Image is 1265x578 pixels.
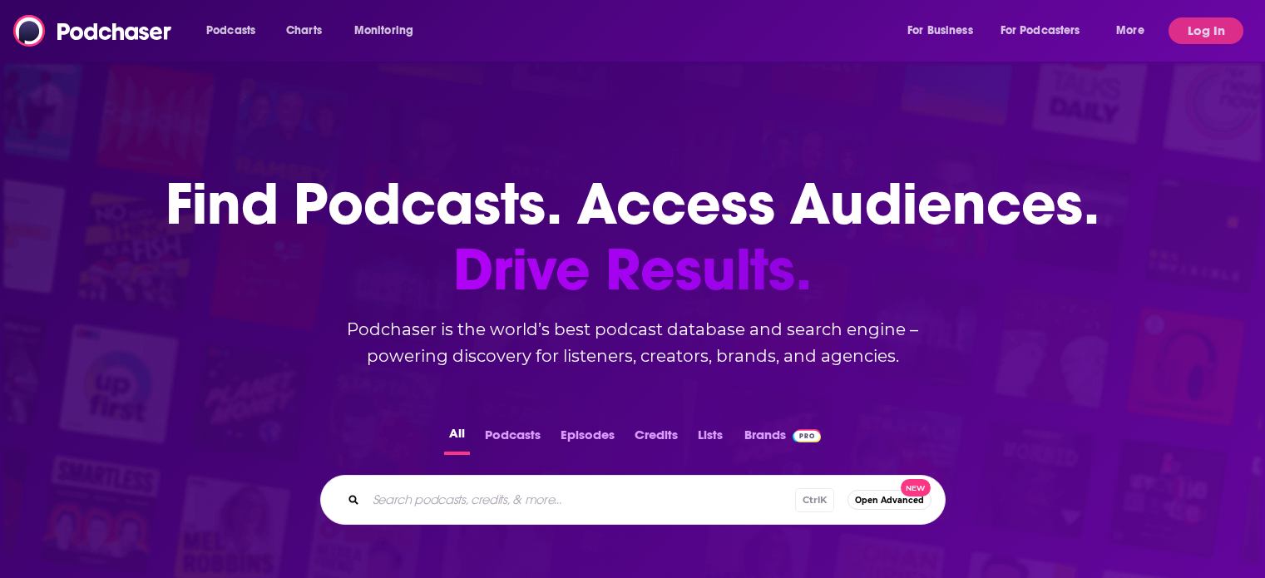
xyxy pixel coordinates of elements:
button: Log In [1169,17,1243,44]
span: New [901,479,931,496]
span: For Business [907,19,973,42]
span: Monitoring [354,19,413,42]
button: All [444,422,470,455]
img: Podchaser - Follow, Share and Rate Podcasts [13,15,173,47]
button: open menu [896,17,994,44]
div: Search podcasts, credits, & more... [320,475,946,525]
input: Search podcasts, credits, & more... [366,487,795,513]
button: open menu [195,17,277,44]
span: Open Advanced [855,496,924,505]
a: Charts [275,17,332,44]
a: BrandsPodchaser Pro [744,422,822,455]
span: More [1116,19,1144,42]
img: Podchaser Pro [793,429,822,442]
button: Episodes [556,422,620,455]
h1: Find Podcasts. Access Audiences. [166,171,1099,303]
button: Open AdvancedNew [847,490,931,510]
button: Podcasts [480,422,546,455]
button: open menu [990,17,1104,44]
button: open menu [1104,17,1165,44]
span: Ctrl K [795,488,834,512]
h2: Podchaser is the world’s best podcast database and search engine – powering discovery for listene... [300,316,966,369]
span: Drive Results. [166,237,1099,303]
span: Podcasts [206,19,255,42]
span: For Podcasters [1001,19,1080,42]
span: Charts [286,19,322,42]
button: Lists [693,422,728,455]
button: open menu [343,17,435,44]
button: Credits [630,422,683,455]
